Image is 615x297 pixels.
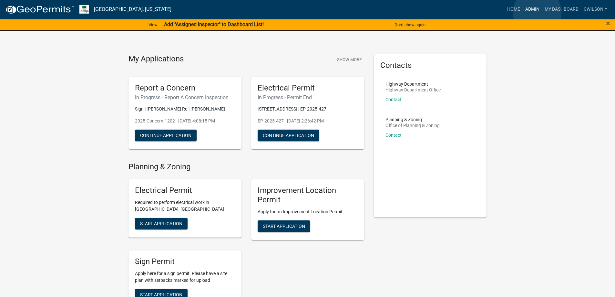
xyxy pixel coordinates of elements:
[581,3,610,16] a: cwilson
[135,218,188,229] button: Start Application
[606,19,610,27] button: Close
[94,4,171,15] a: [GEOGRAPHIC_DATA], [US_STATE]
[140,221,182,226] span: Start Application
[334,54,364,65] button: Show More
[380,61,480,70] h5: Contacts
[135,186,235,195] h5: Electrical Permit
[135,106,235,112] p: Sign | [PERSON_NAME] Rd | [PERSON_NAME]
[385,133,402,138] a: Contact
[385,88,441,92] p: Highway Department Office
[392,19,428,30] button: Don't show again
[140,292,182,297] span: Start Application
[128,54,184,64] h4: My Applications
[258,94,358,101] h6: In Progress - Permit End
[542,3,581,16] a: My Dashboard
[385,97,402,102] a: Contact
[523,3,542,16] a: Admin
[135,270,235,284] p: Apply here for a sign permit. Please have a site plan with setbacks marked for upload
[263,223,305,228] span: Start Application
[135,94,235,101] h6: In Progress - Report A Concern Inspection
[258,106,358,112] p: [STREET_ADDRESS] | EP-2025-427
[146,19,160,30] a: View
[606,19,610,28] span: ×
[135,118,235,124] p: 2025-Concern-1202 - [DATE] 4:08:15 PM
[505,3,523,16] a: Home
[385,82,441,86] p: Highway Department
[135,130,197,141] button: Continue Application
[164,21,264,27] strong: Add "Assigned Inspector" to Dashboard List!
[258,186,358,205] h5: Improvement Location Permit
[128,162,364,172] h4: Planning & Zoning
[135,257,235,266] h5: Sign Permit
[385,123,440,128] p: Office of Planning & Zoning
[385,117,440,122] p: Planning & Zoning
[135,199,235,213] p: Required to perform electrical work in [GEOGRAPHIC_DATA], [GEOGRAPHIC_DATA]
[258,118,358,124] p: EP-2025-427 - [DATE] 2:26:42 PM
[258,83,358,93] h5: Electrical Permit
[258,208,358,215] p: Apply for an Improvement Location Permit
[258,220,310,232] button: Start Application
[79,5,89,14] img: Morgan County, Indiana
[135,83,235,93] h5: Report a Concern
[258,130,319,141] button: Continue Application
